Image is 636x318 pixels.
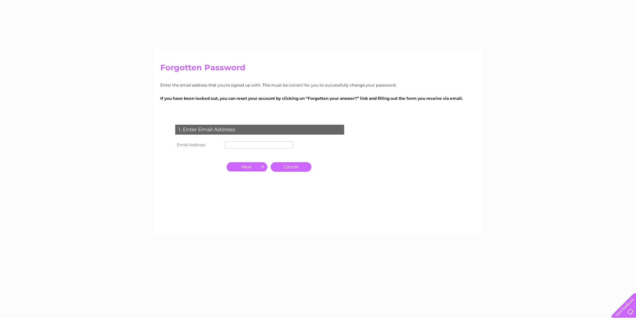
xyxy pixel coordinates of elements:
div: 1. Enter Email Address [175,125,344,135]
h2: Forgotten Password [160,63,476,76]
a: Cancel [271,162,311,172]
p: If you have been locked out, you can reset your account by clicking on “Forgotten your answer?” l... [160,95,476,101]
p: Enter the email address that you're signed up with. This must be correct for you to successfully ... [160,82,476,88]
th: Email Address [174,140,223,150]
